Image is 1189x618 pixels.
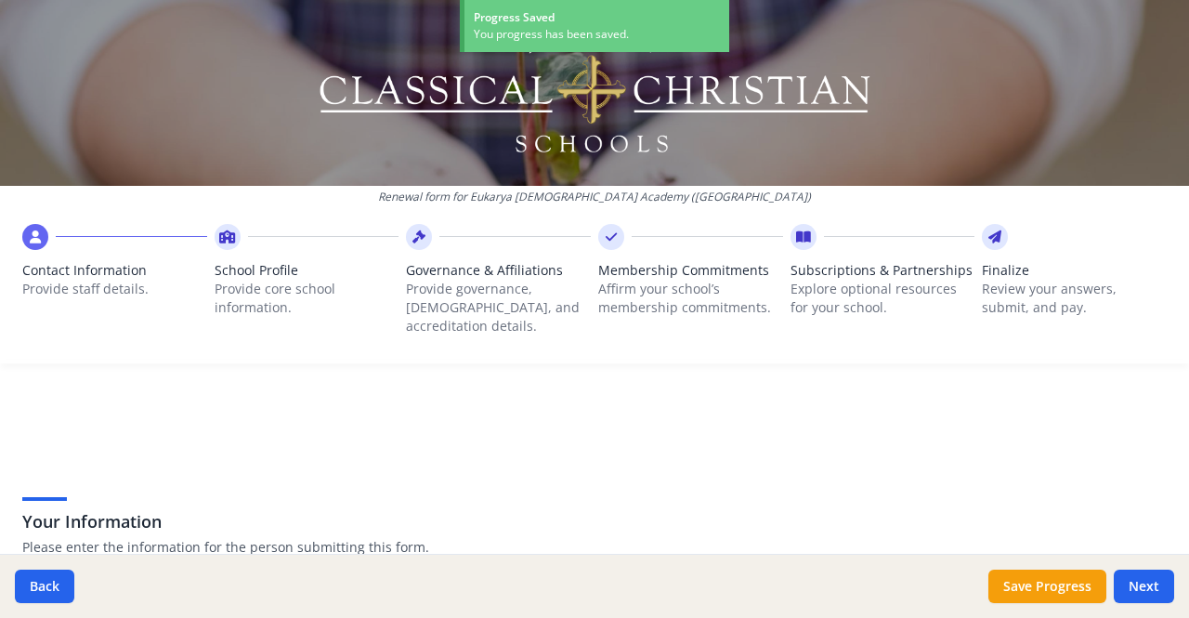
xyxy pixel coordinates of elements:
p: Explore optional resources for your school. [790,280,975,317]
span: Subscriptions & Partnerships [790,261,975,280]
p: Review your answers, submit, and pay. [982,280,1167,317]
p: Provide staff details. [22,280,207,298]
button: Back [15,570,74,603]
button: Next [1114,570,1174,603]
span: Finalize [982,261,1167,280]
button: Save Progress [988,570,1106,603]
div: Progress Saved [474,9,720,26]
div: You progress has been saved. [474,26,720,43]
p: Please enter the information for the person submitting this form. [22,538,1167,557]
p: Provide governance, [DEMOGRAPHIC_DATA], and accreditation details. [406,280,591,335]
span: Governance & Affiliations [406,261,591,280]
span: Membership Commitments [598,261,783,280]
span: Contact Information [22,261,207,280]
p: Provide core school information. [215,280,399,317]
h3: Your Information [22,508,1167,534]
span: School Profile [215,261,399,280]
img: Logo [317,28,873,158]
p: Affirm your school’s membership commitments. [598,280,783,317]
